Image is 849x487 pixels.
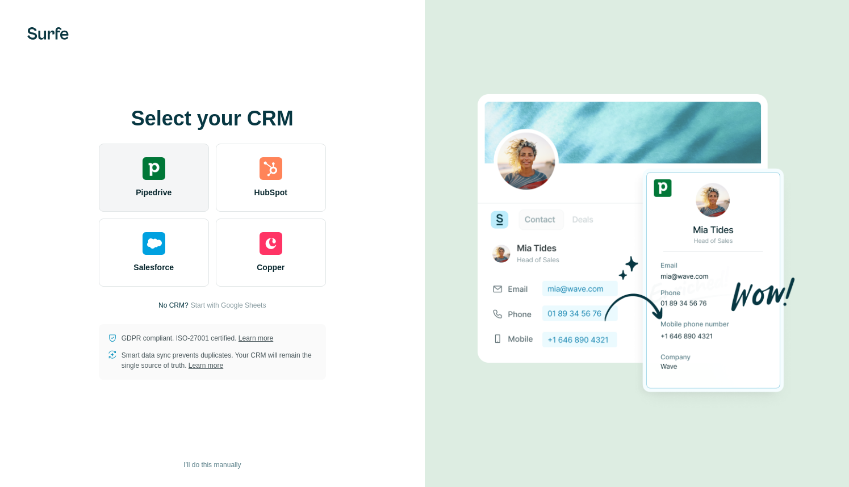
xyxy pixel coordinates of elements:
p: GDPR compliant. ISO-27001 certified. [122,333,273,343]
h1: Select your CRM [99,107,326,130]
span: HubSpot [254,187,287,198]
img: Surfe's logo [27,27,69,40]
span: Salesforce [133,262,174,273]
span: Copper [257,262,285,273]
button: I’ll do this manually [175,456,249,473]
a: Learn more [239,334,273,342]
span: Pipedrive [136,187,172,198]
img: pipedrive's logo [143,157,165,180]
a: Learn more [189,362,223,370]
img: hubspot's logo [260,157,282,180]
span: I’ll do this manually [183,460,241,470]
img: copper's logo [260,232,282,255]
p: Smart data sync prevents duplicates. Your CRM will remain the single source of truth. [122,350,317,371]
img: salesforce's logo [143,232,165,255]
button: Start with Google Sheets [191,300,266,310]
p: No CRM? [158,300,189,310]
img: PIPEDRIVE image [478,75,796,412]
